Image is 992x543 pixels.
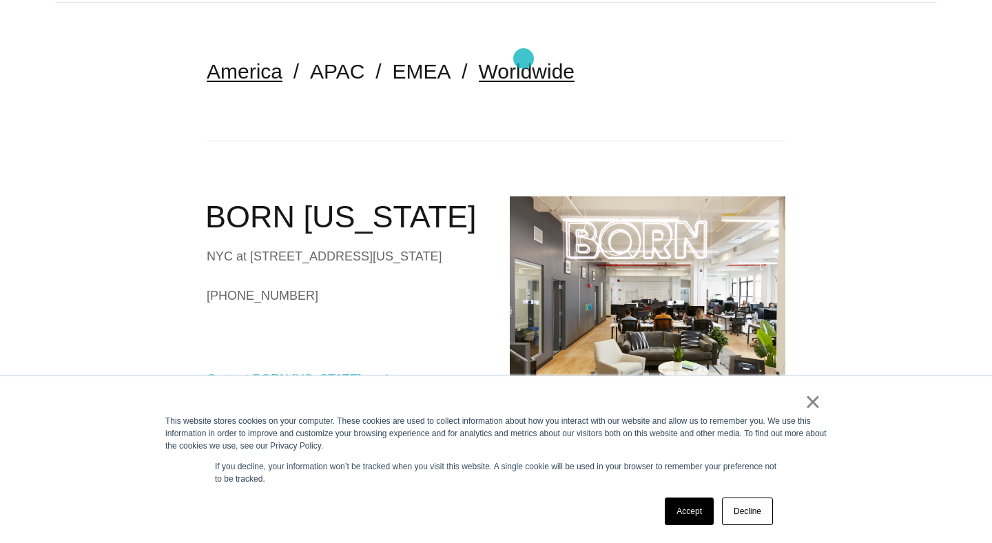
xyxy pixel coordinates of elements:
p: If you decline, your information won’t be tracked when you visit this website. A single cookie wi... [215,460,777,485]
a: × [805,396,821,408]
h2: BORN [US_STATE] [205,196,482,238]
a: Contact BORN [US_STATE] [207,369,391,389]
div: This website stores cookies on your computer. These cookies are used to collect information about... [165,415,827,452]
a: Worldwide [479,60,575,83]
a: EMEA [393,60,451,83]
a: America [207,60,282,83]
a: Accept [665,498,714,525]
a: APAC [310,60,364,83]
a: [PHONE_NUMBER] [207,285,482,306]
div: NYC at [STREET_ADDRESS][US_STATE] [207,246,482,267]
a: Decline [722,498,773,525]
